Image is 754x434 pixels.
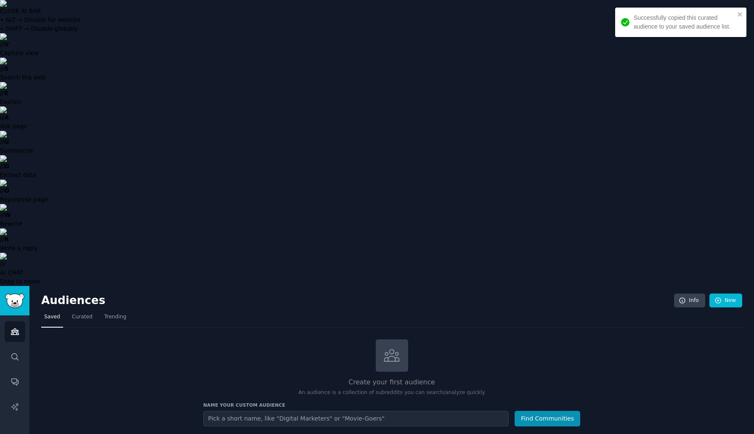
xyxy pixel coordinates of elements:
span: Saved [44,313,60,321]
p: An audience is a collection of subreddits you can search/analyze quickly [203,389,580,397]
a: Curated [69,310,96,328]
img: GummySearch logo [5,294,24,308]
a: Saved [41,310,63,328]
h3: Name your custom audience [203,402,580,408]
input: Pick a short name, like "Digital Marketers" or "Movie-Goers" [203,411,509,426]
button: Find Communities [515,411,580,426]
h2: Create your first audience [203,377,580,388]
span: Trending [104,313,126,321]
a: New [709,294,742,308]
span: Curated [72,313,93,321]
h2: Audiences [41,294,674,307]
a: Info [674,294,705,308]
a: Trending [101,310,129,328]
